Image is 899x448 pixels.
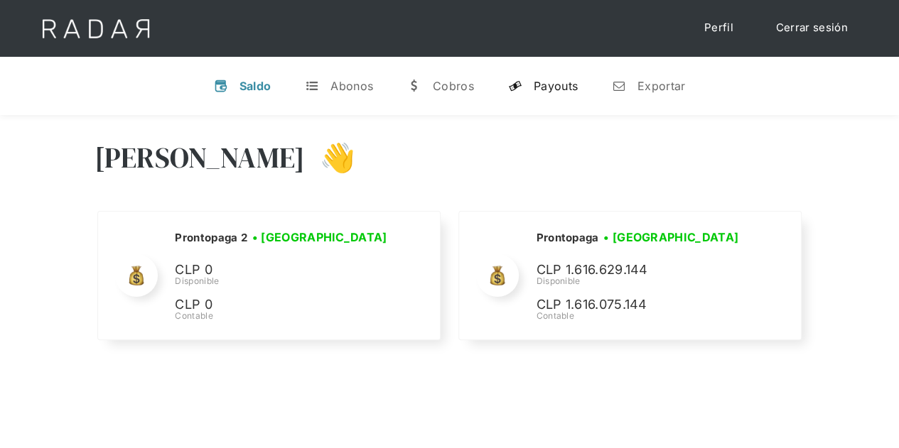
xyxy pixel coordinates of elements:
[305,140,355,175] h3: 👋
[330,79,373,93] div: Abonos
[175,260,388,280] p: CLP 0
[305,79,319,93] div: t
[536,310,749,322] div: Contable
[534,79,578,93] div: Payouts
[536,275,749,288] div: Disponible
[612,79,626,93] div: n
[175,231,247,245] h2: Prontopaga 2
[762,14,862,42] a: Cerrar sesión
[214,79,228,93] div: v
[508,79,522,93] div: y
[536,231,598,245] h2: Prontopaga
[690,14,748,42] a: Perfil
[637,79,685,93] div: Exportar
[603,229,738,246] h3: • [GEOGRAPHIC_DATA]
[175,295,388,315] p: CLP 0
[175,310,392,322] div: Contable
[252,229,387,246] h3: • [GEOGRAPHIC_DATA]
[239,79,271,93] div: Saldo
[175,275,392,288] div: Disponible
[95,140,306,175] h3: [PERSON_NAME]
[407,79,421,93] div: w
[433,79,474,93] div: Cobros
[536,260,749,280] p: CLP 1.616.629.144
[536,295,749,315] p: CLP 1.616.075.144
